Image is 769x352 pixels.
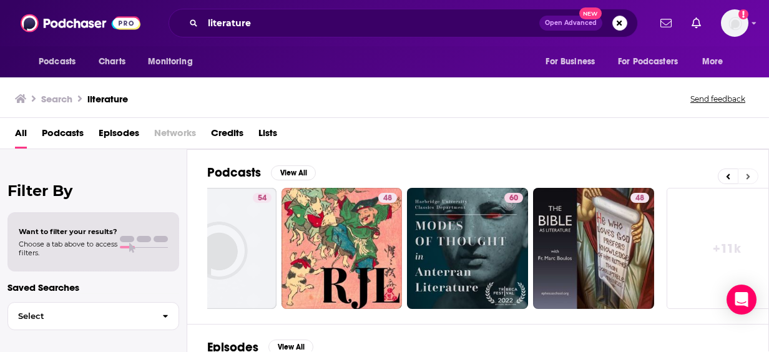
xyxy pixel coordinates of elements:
[383,192,392,205] span: 48
[721,9,748,37] span: Logged in as PUPPublicity
[721,9,748,37] button: Show profile menu
[258,123,277,149] a: Lists
[7,182,179,200] h2: Filter By
[702,53,723,71] span: More
[579,7,602,19] span: New
[30,50,92,74] button: open menu
[139,50,208,74] button: open menu
[721,9,748,37] img: User Profile
[7,302,179,330] button: Select
[635,192,644,205] span: 48
[539,16,602,31] button: Open AdvancedNew
[533,188,654,309] a: 48
[148,53,192,71] span: Monitoring
[39,53,76,71] span: Podcasts
[687,12,706,34] a: Show notifications dropdown
[546,53,595,71] span: For Business
[630,193,649,203] a: 48
[727,285,757,315] div: Open Intercom Messenger
[407,188,528,309] a: 60
[7,281,179,293] p: Saved Searches
[693,50,739,74] button: open menu
[207,165,316,180] a: PodcastsView All
[99,53,125,71] span: Charts
[203,13,539,33] input: Search podcasts, credits, & more...
[618,53,678,71] span: For Podcasters
[378,193,397,203] a: 48
[91,50,133,74] a: Charts
[211,123,243,149] a: Credits
[21,11,140,35] img: Podchaser - Follow, Share and Rate Podcasts
[738,9,748,19] svg: Add a profile image
[271,165,316,180] button: View All
[253,193,272,203] a: 54
[282,188,403,309] a: 48
[19,227,117,236] span: Want to filter your results?
[207,165,261,180] h2: Podcasts
[154,123,196,149] span: Networks
[610,50,696,74] button: open menu
[545,20,597,26] span: Open Advanced
[537,50,610,74] button: open menu
[87,93,128,105] h3: literature
[509,192,518,205] span: 60
[15,123,27,149] a: All
[258,192,267,205] span: 54
[655,12,677,34] a: Show notifications dropdown
[41,93,72,105] h3: Search
[19,240,117,257] span: Choose a tab above to access filters.
[42,123,84,149] a: Podcasts
[99,123,139,149] a: Episodes
[8,312,152,320] span: Select
[504,193,523,203] a: 60
[155,188,277,309] a: 54
[169,9,638,37] div: Search podcasts, credits, & more...
[687,94,749,104] button: Send feedback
